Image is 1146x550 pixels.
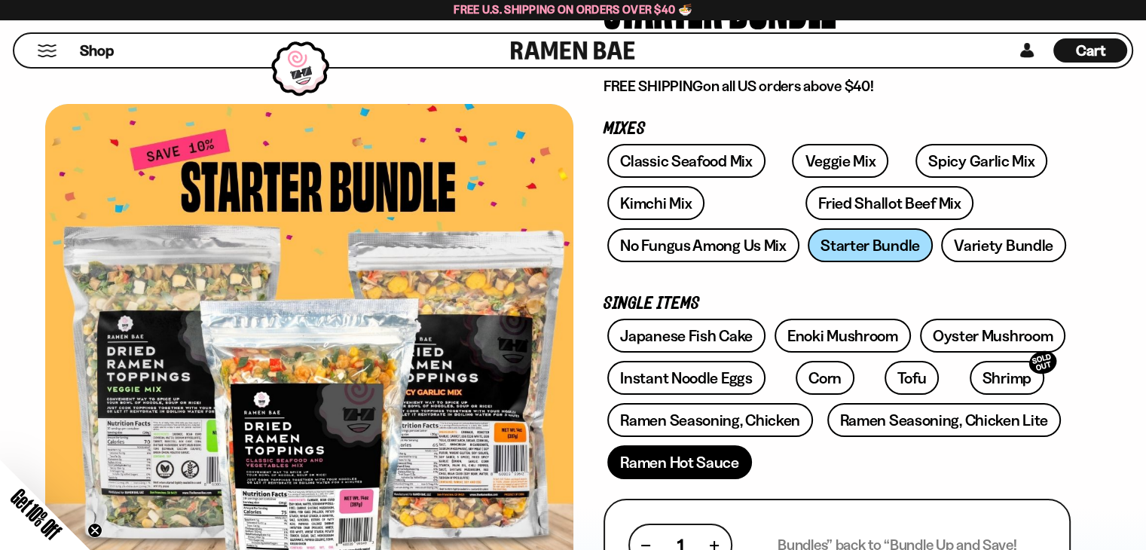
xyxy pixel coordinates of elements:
strong: FREE SHIPPING [604,77,703,95]
a: Ramen Hot Sauce [607,445,752,479]
p: on all US orders above $40! [604,77,1071,96]
a: Classic Seafood Mix [607,144,765,178]
a: Veggie Mix [792,144,888,178]
p: Single Items [604,297,1071,311]
a: Kimchi Mix [607,186,704,220]
p: Mixes [604,122,1071,136]
span: Get 10% Off [7,484,66,543]
div: SOLD OUT [1026,348,1059,377]
a: ShrimpSOLD OUT [970,361,1044,395]
span: Free U.S. Shipping on Orders over $40 🍜 [454,2,692,17]
a: Variety Bundle [941,228,1066,262]
a: Tofu [885,361,939,395]
span: Shop [80,41,114,61]
a: Japanese Fish Cake [607,319,766,353]
a: Shop [80,38,114,63]
a: Instant Noodle Eggs [607,361,765,395]
a: Fried Shallot Beef Mix [805,186,973,220]
a: Spicy Garlic Mix [915,144,1047,178]
a: Ramen Seasoning, Chicken [607,403,813,437]
button: Close teaser [87,523,102,538]
button: Mobile Menu Trigger [37,44,57,57]
a: Oyster Mushroom [920,319,1066,353]
a: Corn [796,361,854,395]
a: Ramen Seasoning, Chicken Lite [827,403,1061,437]
span: Cart [1076,41,1105,60]
a: Enoki Mushroom [775,319,911,353]
a: No Fungus Among Us Mix [607,228,799,262]
a: Cart [1053,34,1127,67]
